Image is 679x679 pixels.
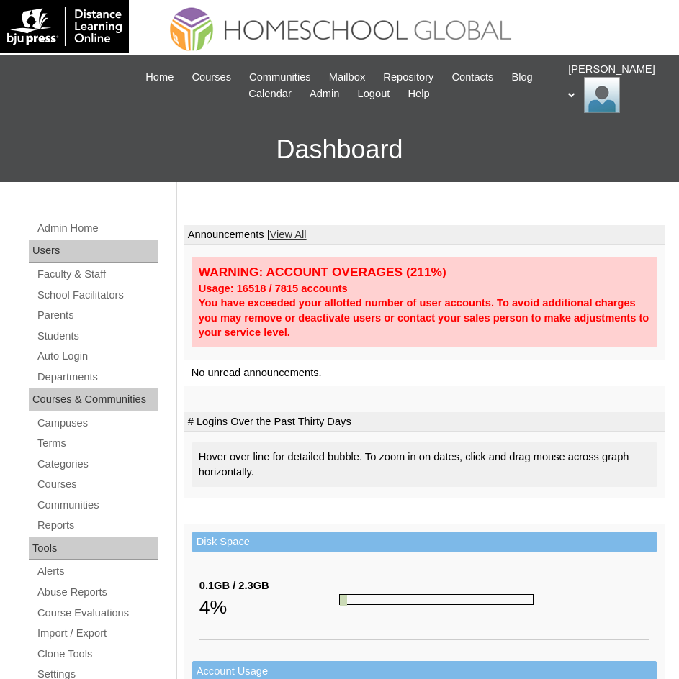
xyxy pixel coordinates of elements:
span: Contacts [451,69,493,86]
a: Alerts [36,562,158,580]
td: Disk Space [192,532,657,552]
div: 4% [199,593,339,621]
a: Faculty & Staff [36,265,158,283]
a: Terms [36,434,158,452]
a: View All [270,229,307,240]
a: Courses [36,475,158,493]
span: Calendar [248,86,291,102]
a: Contacts [444,69,500,86]
div: WARNING: ACCOUNT OVERAGES (211%) [199,264,650,281]
a: Categories [36,455,158,473]
span: Blog [511,69,532,86]
a: Courses [184,69,238,86]
td: No unread announcements. [184,360,665,386]
a: Help [400,86,436,102]
a: Admin [302,86,347,102]
div: Courses & Communities [29,388,158,411]
a: Blog [504,69,539,86]
div: Hover over line for detailed bubble. To zoom in on dates, click and drag mouse across graph horiz... [192,442,657,486]
span: Mailbox [329,69,366,86]
a: Abuse Reports [36,583,158,601]
img: Ariane Ebuen [584,77,620,113]
a: Parents [36,306,158,324]
a: Students [36,327,158,345]
div: 0.1GB / 2.3GB [199,578,339,593]
div: Users [29,240,158,263]
a: Logout [351,86,397,102]
strong: Usage: 16518 / 7815 accounts [199,283,348,294]
a: Communities [242,69,318,86]
div: You have exceeded your allotted number of user accounts. To avoid additional charges you may remo... [199,296,650,340]
a: Admin Home [36,219,158,237]
a: Campuses [36,414,158,432]
span: Help [408,86,429,102]
a: Communities [36,496,158,514]
div: [PERSON_NAME] [568,62,665,113]
span: Admin [310,86,340,102]
a: Import / Export [36,624,158,642]
a: Reports [36,516,158,534]
span: Courses [192,69,231,86]
span: Home [145,69,174,86]
div: Tools [29,537,158,560]
a: Course Evaluations [36,604,158,622]
span: Repository [383,69,433,86]
a: School Facilitators [36,286,158,304]
a: Home [138,69,181,86]
img: logo-white.png [7,7,122,46]
a: Mailbox [322,69,373,86]
td: Announcements | [184,225,665,245]
a: Departments [36,368,158,386]
h3: Dashboard [7,117,672,182]
td: # Logins Over the Past Thirty Days [184,412,665,432]
span: Logout [358,86,390,102]
span: Communities [249,69,311,86]
a: Repository [376,69,441,86]
a: Clone Tools [36,645,158,663]
a: Auto Login [36,347,158,365]
a: Calendar [241,86,298,102]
